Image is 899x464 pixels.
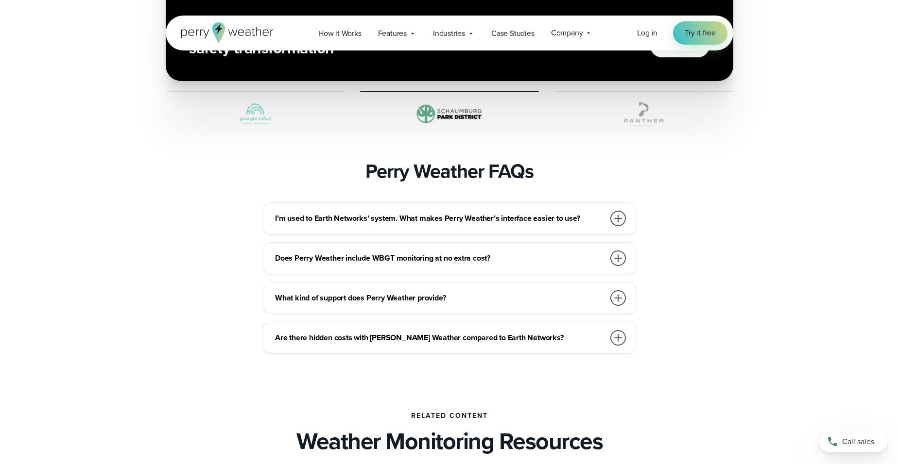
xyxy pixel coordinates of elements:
[275,292,605,304] h3: What kind of support does Perry Weather provide?
[411,412,488,420] h2: Related Content
[819,431,887,452] a: Call sales
[365,160,534,183] h4: Perry Weather FAQs
[275,252,605,264] h3: Does Perry Weather include WBGT monitoring at no extra cost?
[637,27,657,39] a: Log in
[378,28,407,39] span: Features
[673,21,727,45] a: Try it free
[842,436,874,447] span: Call sales
[360,99,539,129] img: Schaumburg-Park-District-1.svg
[637,27,657,38] span: Log in
[275,213,605,224] h3: I’m used to Earth Networks’ system. What makes Perry Weather’s interface easier to use?
[685,27,716,39] span: Try it free
[166,99,345,129] img: Georgia Safari Conservation Park Logo
[318,28,362,39] span: How it Works
[554,99,733,129] img: Panther-National.svg
[296,428,603,455] h3: Weather Monitoring Resources
[491,28,535,39] span: Case Studies
[275,332,605,344] h3: Are there hidden costs with [PERSON_NAME] Weather compared to Earth Networks?
[310,23,370,43] a: How it Works
[483,23,543,43] a: Case Studies
[551,27,583,39] span: Company
[433,28,465,39] span: Industries
[189,19,626,58] h3: From manual to automatic: [GEOGRAPHIC_DATA]’s weather safety transformation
